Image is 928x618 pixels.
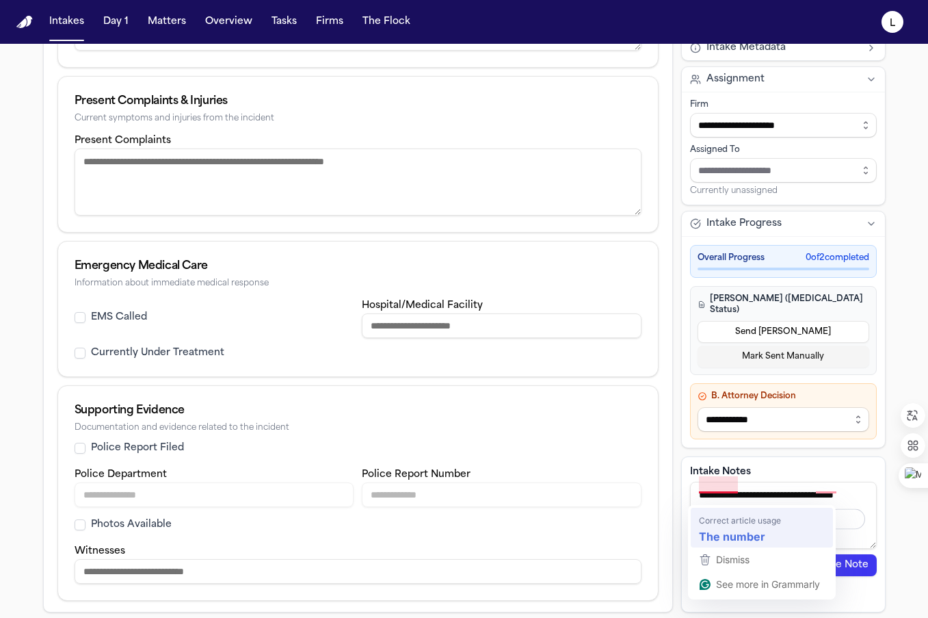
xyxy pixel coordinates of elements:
[698,253,765,263] span: Overall Progress
[75,469,167,480] label: Police Department
[75,149,641,216] textarea: Present complaints
[682,67,885,92] button: Assignment
[698,321,869,343] button: Send [PERSON_NAME]
[75,423,641,433] div: Documentation and evidence related to the incident
[75,279,641,289] div: Information about immediate medical response
[142,10,191,34] button: Matters
[362,300,483,311] label: Hospital/Medical Facility
[91,311,147,324] label: EMS Called
[75,402,641,419] div: Supporting Evidence
[75,136,171,146] label: Present Complaints
[810,554,877,576] button: Save Note
[91,346,224,360] label: Currently Under Treatment
[690,113,877,138] input: Select firm
[44,10,90,34] button: Intakes
[706,41,786,55] span: Intake Metadata
[75,546,125,556] label: Witnesses
[690,158,877,183] input: Assign to staff member
[690,482,877,549] textarea: To enrich screen reader interactions, please activate Accessibility in Grammarly extension settings
[200,10,258,34] button: Overview
[682,211,885,236] button: Intake Progress
[91,518,172,532] label: Photos Available
[91,441,184,455] label: Police Report Filed
[690,185,778,196] span: Currently unassigned
[75,93,641,110] div: Present Complaints & Injuries
[706,73,765,86] span: Assignment
[75,258,641,274] div: Emergency Medical Care
[698,346,869,368] button: Mark Sent Manually
[682,36,885,60] button: Intake Metadata
[706,217,782,231] span: Intake Progress
[690,99,877,110] div: Firm
[310,10,349,34] button: Firms
[266,10,302,34] button: Tasks
[690,465,877,479] label: Intake Notes
[698,391,869,402] h4: B. Attorney Decision
[16,16,33,29] a: Home
[362,482,641,507] input: Police report number
[98,10,134,34] button: Day 1
[806,253,869,263] span: 0 of 2 completed
[362,313,641,338] input: Hospital or medical facility
[75,559,641,584] input: Witnesses
[75,114,641,124] div: Current symptoms and injuries from the incident
[362,469,470,480] label: Police Report Number
[698,294,869,316] h4: [PERSON_NAME] ([MEDICAL_DATA] Status)
[690,144,877,155] div: Assigned To
[357,10,416,34] button: The Flock
[16,16,33,29] img: Finch Logo
[75,482,354,507] input: Police department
